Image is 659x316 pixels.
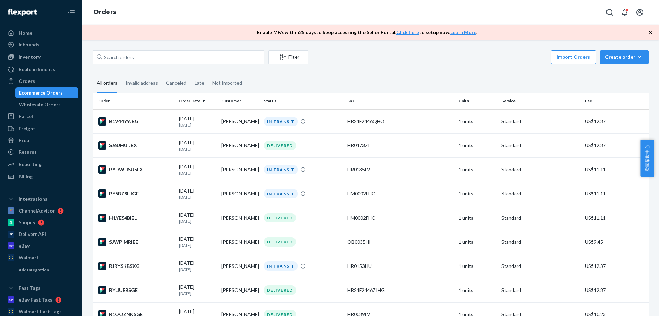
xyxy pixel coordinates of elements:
[19,296,53,303] div: eBay Fast Tags
[582,109,649,133] td: US$12.37
[19,173,33,180] div: Billing
[4,52,78,63] a: Inventory
[219,157,261,182] td: [PERSON_NAME]
[582,182,649,206] td: US$11.11
[264,117,298,126] div: IN TRANSIT
[219,254,261,278] td: [PERSON_NAME]
[600,50,649,64] button: Create order
[221,98,258,104] div: Customer
[19,54,41,61] div: Inventory
[4,252,78,263] a: Walmart
[501,166,579,173] p: Standard
[456,230,498,254] td: 1 units
[179,115,216,128] div: [DATE]
[179,266,216,272] p: [DATE]
[4,266,78,274] a: Add Integration
[98,238,173,246] div: SJWPIMRIEE
[264,213,296,222] div: DELIVERED
[605,54,644,61] div: Create order
[19,101,61,108] div: Wholesale Orders
[4,283,78,294] button: Fast Tags
[456,206,498,230] td: 1 units
[347,142,453,149] div: HR0473ZI
[347,166,453,173] div: HR0135LV
[347,263,453,270] div: HR0153HU
[19,267,49,273] div: Add Integration
[19,66,55,73] div: Replenishments
[93,50,264,64] input: Search orders
[19,161,42,168] div: Reporting
[4,28,78,39] a: Home
[347,118,453,125] div: HR24F2446QHO
[65,6,78,19] button: Close Navigation
[98,262,173,270] div: RJRYSKBSXG
[4,171,78,182] a: Billing
[19,137,29,144] div: Prep
[166,74,186,92] div: Canceled
[195,74,204,92] div: Late
[347,190,453,197] div: HM0002FHO
[179,146,216,152] p: [DATE]
[15,87,79,98] a: Ecommerce Orders
[4,294,78,305] a: eBay Fast Tags
[97,74,117,93] div: All orders
[582,278,649,302] td: US$12.37
[456,278,498,302] td: 1 units
[19,242,30,249] div: eBay
[219,109,261,133] td: [PERSON_NAME]
[4,194,78,205] button: Integrations
[219,133,261,157] td: [PERSON_NAME]
[456,109,498,133] td: 1 units
[501,118,579,125] p: Standard
[345,93,456,109] th: SKU
[19,207,55,214] div: ChannelAdvisor
[19,113,33,120] div: Parcel
[4,205,78,216] a: ChannelAdvisor
[347,287,453,294] div: HR24F2446ZIHG
[179,122,216,128] p: [DATE]
[98,165,173,174] div: BYDWHSUSEX
[268,50,308,64] button: Filter
[4,217,78,228] a: Shopify
[219,278,261,302] td: [PERSON_NAME]
[98,214,173,222] div: H1YE54BIEL
[19,125,35,132] div: Freight
[4,229,78,240] a: Deliverr API
[212,74,242,92] div: Not Imported
[19,41,39,48] div: Inbounds
[179,163,216,176] div: [DATE]
[264,165,298,174] div: IN TRANSIT
[19,89,63,96] div: Ecommerce Orders
[501,215,579,221] p: Standard
[179,187,216,200] div: [DATE]
[257,29,477,36] p: Enable MFA within 25 days to keep accessing the Seller Portal. to setup now. .
[126,74,158,92] div: Invalid address
[93,93,176,109] th: Order
[19,30,32,36] div: Home
[396,29,419,35] a: Click here
[4,76,78,87] a: Orders
[219,230,261,254] td: [PERSON_NAME]
[4,123,78,134] a: Freight
[4,111,78,122] a: Parcel
[456,254,498,278] td: 1 units
[219,206,261,230] td: [PERSON_NAME]
[4,135,78,146] a: Prep
[456,93,498,109] th: Units
[264,261,298,271] div: IN TRANSIT
[219,182,261,206] td: [PERSON_NAME]
[19,254,39,261] div: Walmart
[618,6,632,19] button: Open notifications
[603,6,616,19] button: Open Search Box
[4,146,78,157] a: Returns
[179,284,216,296] div: [DATE]
[179,236,216,248] div: [DATE]
[19,285,41,292] div: Fast Tags
[176,93,219,109] th: Order Date
[98,141,173,150] div: SJ6UHUIJEX
[98,117,173,126] div: B1V44Y9JEG
[582,254,649,278] td: US$12.37
[582,206,649,230] td: US$11.11
[582,133,649,157] td: US$12.37
[501,190,579,197] p: Standard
